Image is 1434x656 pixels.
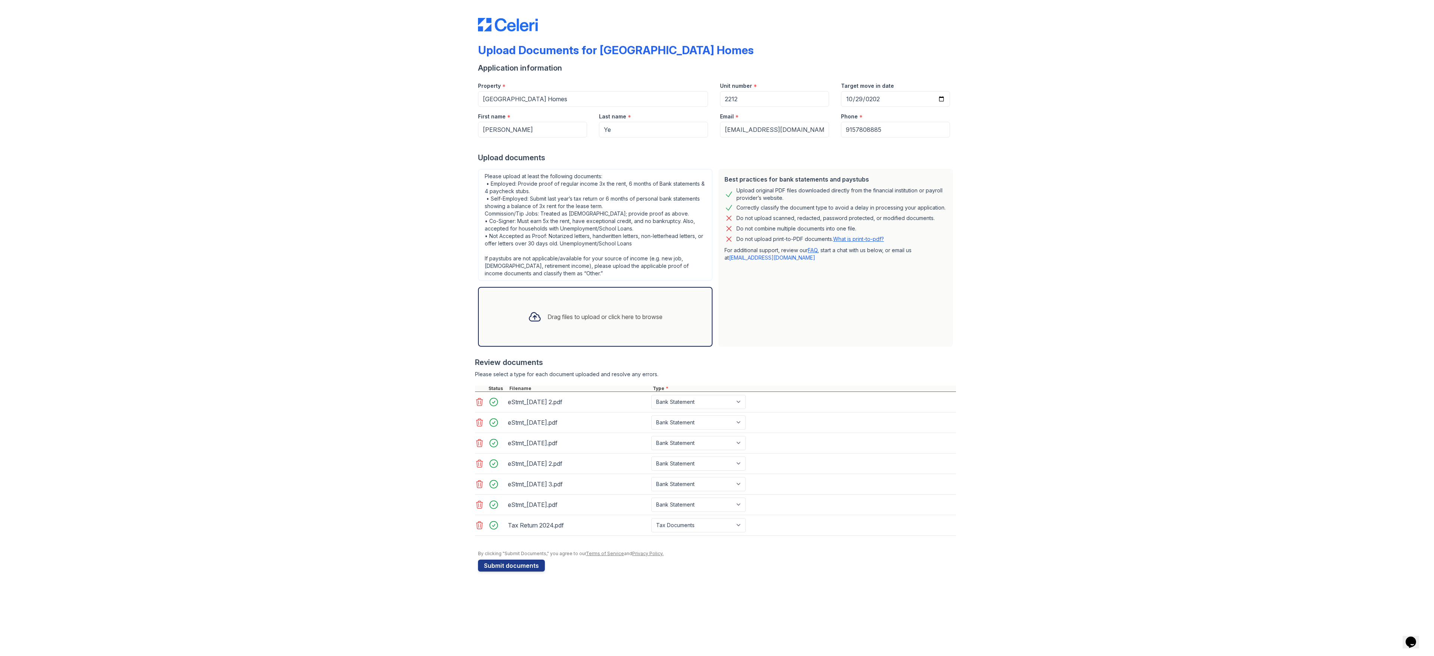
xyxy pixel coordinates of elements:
[508,519,648,531] div: Tax Return 2024.pdf
[508,437,648,449] div: eStmt_[DATE].pdf
[586,551,624,556] a: Terms of Service
[547,312,662,321] div: Drag files to upload or click here to browse
[736,214,935,223] div: Do not upload scanned, redacted, password protected, or modified documents.
[487,386,508,392] div: Status
[724,175,947,184] div: Best practices for bank statements and paystubs
[833,236,884,242] a: What is print-to-pdf?
[841,82,894,90] label: Target move in date
[508,396,648,408] div: eStmt_[DATE] 2.pdf
[478,113,506,120] label: First name
[508,386,651,392] div: Filename
[632,551,664,556] a: Privacy Policy.
[478,560,545,572] button: Submit documents
[736,187,947,202] div: Upload original PDF files downloaded directly from the financial institution or payroll provider’...
[478,43,754,57] div: Upload Documents for [GEOGRAPHIC_DATA] Homes
[724,247,947,262] p: For additional support, review our , start a chat with us below, or email us at
[478,551,956,557] div: By clicking "Submit Documents," you agree to our and
[736,235,884,243] p: Do not upload print-to-PDF documents.
[475,371,956,378] div: Please select a type for each document uploaded and resolve any errors.
[651,386,956,392] div: Type
[808,247,817,253] a: FAQ
[478,63,956,73] div: Application information
[478,82,501,90] label: Property
[841,113,858,120] label: Phone
[599,113,626,120] label: Last name
[736,203,946,212] div: Correctly classify the document type to avoid a delay in processing your application.
[720,113,734,120] label: Email
[508,417,648,428] div: eStmt_[DATE].pdf
[729,254,815,261] a: [EMAIL_ADDRESS][DOMAIN_NAME]
[508,499,648,511] div: eStmt_[DATE].pdf
[508,458,648,470] div: eStmt_[DATE] 2.pdf
[478,152,956,163] div: Upload documents
[720,82,752,90] label: Unit number
[475,357,956,368] div: Review documents
[478,169,713,281] div: Please upload at least the following documents: • Employed: Provide proof of regular income 3x th...
[478,18,538,31] img: CE_Logo_Blue-a8612792a0a2168367f1c8372b55b34899dd931a85d93a1a3d3e32e68fde9ad4.png
[736,224,856,233] div: Do not combine multiple documents into one file.
[508,478,648,490] div: eStmt_[DATE] 3.pdf
[1403,626,1427,649] iframe: chat widget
